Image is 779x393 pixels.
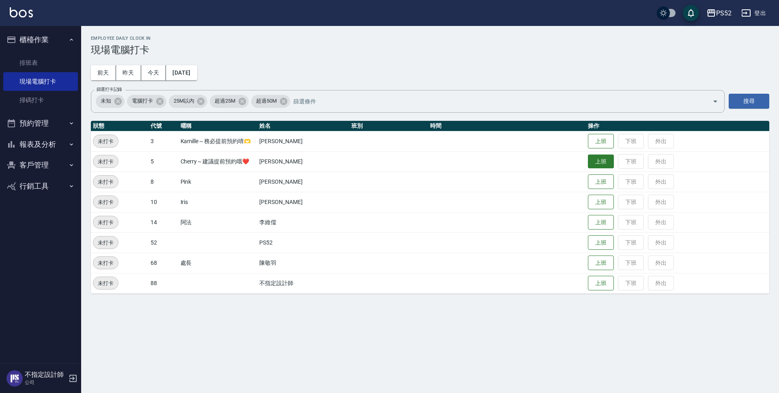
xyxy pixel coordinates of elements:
div: 未知 [96,95,125,108]
a: 掃碼打卡 [3,91,78,110]
td: Pink [179,172,258,192]
td: Iris [179,192,258,212]
button: 報表及分析 [3,134,78,155]
td: PS52 [257,232,349,253]
td: 8 [148,172,179,192]
span: 未打卡 [93,137,118,146]
button: 上班 [588,155,614,169]
span: 未打卡 [93,157,118,166]
h3: 現場電腦打卡 [91,44,769,56]
td: 3 [148,131,179,151]
button: Open [709,95,722,108]
td: 李維儒 [257,212,349,232]
button: 上班 [588,215,614,230]
p: 公司 [25,379,66,386]
td: [PERSON_NAME] [257,192,349,212]
button: 前天 [91,65,116,80]
td: 陳敬羽 [257,253,349,273]
th: 狀態 [91,121,148,131]
td: 5 [148,151,179,172]
span: 未打卡 [93,259,118,267]
a: 排班表 [3,54,78,72]
td: 88 [148,273,179,293]
td: 14 [148,212,179,232]
td: [PERSON_NAME] [257,172,349,192]
button: 搜尋 [729,94,769,109]
button: PS52 [703,5,735,21]
button: 上班 [588,134,614,149]
img: Logo [10,7,33,17]
th: 姓名 [257,121,349,131]
th: 班別 [349,121,428,131]
button: save [683,5,699,21]
button: 上班 [588,195,614,210]
td: Kamille～務必提前預約唷🫶 [179,131,258,151]
span: 電腦打卡 [127,97,158,105]
td: 52 [148,232,179,253]
button: 今天 [141,65,166,80]
span: 未打卡 [93,279,118,288]
div: 超過50M [251,95,290,108]
span: 25M以內 [169,97,199,105]
a: 現場電腦打卡 [3,72,78,91]
button: 預約管理 [3,113,78,134]
td: 68 [148,253,179,273]
button: 櫃檯作業 [3,29,78,50]
h5: 不指定設計師 [25,371,66,379]
button: [DATE] [166,65,197,80]
td: 處長 [179,253,258,273]
span: 超過25M [210,97,240,105]
button: 上班 [588,256,614,271]
div: 超過25M [210,95,249,108]
td: 不指定設計師 [257,273,349,293]
button: 登出 [738,6,769,21]
span: 未知 [96,97,116,105]
td: 阿法 [179,212,258,232]
td: [PERSON_NAME] [257,151,349,172]
span: 未打卡 [93,218,118,227]
th: 操作 [586,121,769,131]
button: 上班 [588,235,614,250]
th: 代號 [148,121,179,131]
th: 暱稱 [179,121,258,131]
div: PS52 [716,8,732,18]
div: 電腦打卡 [127,95,166,108]
td: 10 [148,192,179,212]
span: 未打卡 [93,238,118,247]
button: 客戶管理 [3,155,78,176]
span: 未打卡 [93,198,118,206]
h2: Employee Daily Clock In [91,36,769,41]
input: 篩選條件 [291,94,698,108]
span: 超過50M [251,97,282,105]
button: 昨天 [116,65,141,80]
label: 篩選打卡記錄 [97,86,122,92]
th: 時間 [428,121,586,131]
img: Person [6,370,23,387]
div: 25M以內 [169,95,208,108]
td: [PERSON_NAME] [257,131,349,151]
td: Cherry～建議提前預約哦❤️ [179,151,258,172]
button: 行銷工具 [3,176,78,197]
button: 上班 [588,276,614,291]
button: 上班 [588,174,614,189]
span: 未打卡 [93,178,118,186]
